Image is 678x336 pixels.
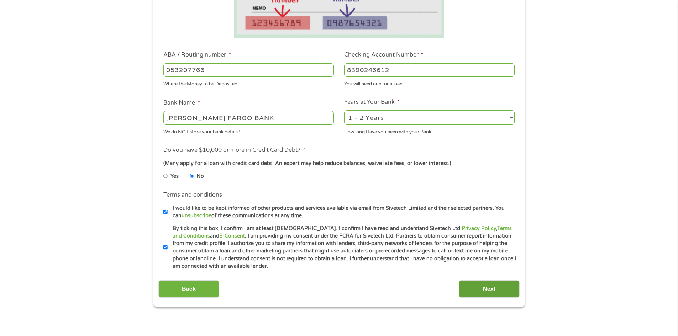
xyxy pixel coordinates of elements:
label: By ticking this box, I confirm I am at least [DEMOGRAPHIC_DATA]. I confirm I have read and unders... [168,225,517,270]
a: Terms and Conditions [173,225,512,239]
a: Privacy Policy [462,225,496,231]
input: 345634636 [344,63,515,77]
label: Do you have $10,000 or more in Credit Card Debt? [163,146,305,154]
div: How long Have you been with your Bank [344,126,515,135]
div: (Many apply for a loan with credit card debt. An expert may help reduce balances, waive late fees... [163,160,514,167]
div: We do NOT store your bank details! [163,126,334,135]
label: Years at Your Bank [344,98,400,106]
a: E-Consent [219,233,245,239]
label: Terms and conditions [163,191,222,199]
label: I would like to be kept informed of other products and services available via email from Sivetech... [168,204,517,220]
input: Back [158,280,219,298]
div: Where the Money to be Deposited [163,78,334,88]
input: Next [459,280,520,298]
label: Yes [170,172,179,180]
div: You will need one for a loan. [344,78,515,88]
label: ABA / Routing number [163,51,231,59]
label: Bank Name [163,99,200,107]
label: No [196,172,204,180]
a: unsubscribe [182,213,211,219]
label: Checking Account Number [344,51,424,59]
input: 263177916 [163,63,334,77]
